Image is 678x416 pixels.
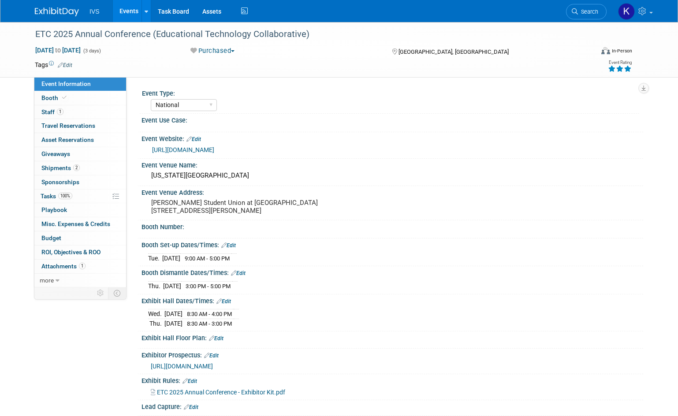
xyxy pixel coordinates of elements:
[34,119,126,133] a: Travel Reservations
[142,349,643,360] div: Exhibitor Prospectus:
[142,238,643,250] div: Booth Set-up Dates/Times:
[142,266,643,278] div: Booth Dismantle Dates/Times:
[151,199,341,215] pre: [PERSON_NAME] Student Union at [GEOGRAPHIC_DATA] [STREET_ADDRESS][PERSON_NAME]
[34,161,126,175] a: Shipments2
[142,159,643,170] div: Event Venue Name:
[41,178,79,186] span: Sponsorships
[187,320,232,327] span: 8:30 AM - 3:00 PM
[89,8,100,15] span: IVS
[41,80,91,87] span: Event Information
[108,287,127,299] td: Toggle Event Tabs
[34,147,126,161] a: Giveaways
[62,95,67,100] i: Booth reservation complete
[54,47,62,54] span: to
[185,255,230,262] span: 9:00 AM - 5:00 PM
[162,253,180,263] td: [DATE]
[157,389,285,396] span: ETC 2025 Annual Conference - Exhibitor Kit.pdf
[142,186,643,197] div: Event Venue Address:
[578,8,598,15] span: Search
[184,404,198,410] a: Edit
[163,282,181,291] td: [DATE]
[183,378,197,384] a: Edit
[209,335,224,342] a: Edit
[41,206,67,213] span: Playbook
[41,164,80,171] span: Shipments
[142,132,643,144] div: Event Website:
[41,108,63,115] span: Staff
[35,60,72,69] td: Tags
[148,253,162,263] td: Tue.
[58,193,72,199] span: 100%
[142,114,643,125] div: Event Use Case:
[41,220,110,227] span: Misc. Expenses & Credits
[152,146,214,153] a: [URL][DOMAIN_NAME]
[164,309,183,319] td: [DATE]
[151,389,285,396] a: ETC 2025 Annual Conference - Exhibitor Kit.pdf
[41,249,101,256] span: ROI, Objectives & ROO
[544,46,632,59] div: Event Format
[148,309,164,319] td: Wed.
[142,294,643,306] div: Exhibit Hall Dates/Times:
[221,242,236,249] a: Edit
[216,298,231,305] a: Edit
[41,193,72,200] span: Tasks
[187,311,232,317] span: 8:30 AM - 4:00 PM
[41,136,94,143] span: Asset Reservations
[204,353,219,359] a: Edit
[142,220,643,231] div: Booth Number:
[40,277,54,284] span: more
[164,319,183,328] td: [DATE]
[34,245,126,259] a: ROI, Objectives & ROO
[186,283,231,290] span: 3:00 PM - 5:00 PM
[34,77,126,91] a: Event Information
[34,189,126,203] a: Tasks100%
[34,231,126,245] a: Budget
[82,48,101,54] span: (3 days)
[34,133,126,147] a: Asset Reservations
[608,60,632,65] div: Event Rating
[34,274,126,287] a: more
[93,287,108,299] td: Personalize Event Tab Strip
[41,94,68,101] span: Booth
[601,47,610,54] img: Format-Inperson.png
[41,263,86,270] span: Attachments
[187,46,238,56] button: Purchased
[142,400,643,412] div: Lead Capture:
[34,91,126,105] a: Booth
[34,217,126,231] a: Misc. Expenses & Credits
[34,260,126,273] a: Attachments1
[566,4,607,19] a: Search
[148,169,637,182] div: [US_STATE][GEOGRAPHIC_DATA]
[611,48,632,54] div: In-Person
[79,263,86,269] span: 1
[34,203,126,217] a: Playbook
[148,282,163,291] td: Thu.
[142,374,643,386] div: Exhibit Rules:
[148,319,164,328] td: Thu.
[34,105,126,119] a: Staff1
[73,164,80,171] span: 2
[41,122,95,129] span: Travel Reservations
[57,108,63,115] span: 1
[142,331,643,343] div: Exhibit Hall Floor Plan:
[618,3,635,20] img: Kate Wroblewski
[186,136,201,142] a: Edit
[35,7,79,16] img: ExhibitDay
[34,175,126,189] a: Sponsorships
[41,234,61,241] span: Budget
[58,62,72,68] a: Edit
[231,270,246,276] a: Edit
[35,46,81,54] span: [DATE] [DATE]
[399,48,509,55] span: [GEOGRAPHIC_DATA], [GEOGRAPHIC_DATA]
[151,363,213,370] a: [URL][DOMAIN_NAME]
[32,26,581,42] div: ETC 2025 Annual Conference (Educational Technology Collaborative)
[41,150,70,157] span: Giveaways
[142,87,639,98] div: Event Type:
